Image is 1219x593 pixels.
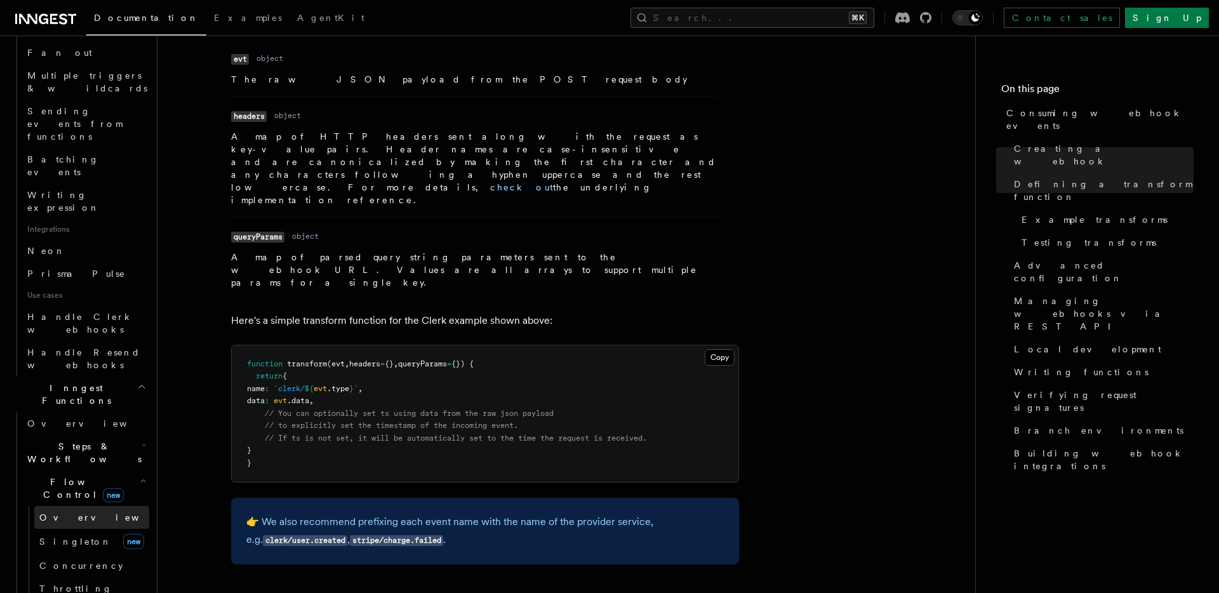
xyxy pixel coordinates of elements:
[1009,254,1194,290] a: Advanced configuration
[22,435,149,470] button: Steps & Workflows
[123,534,144,549] span: new
[10,376,149,412] button: Inngest Functions
[206,4,290,34] a: Examples
[27,312,133,335] span: Handle Clerk webhooks
[305,384,314,393] span: ${
[849,11,867,24] kbd: ⌘K
[247,458,251,467] span: }
[22,64,149,100] a: Multiple triggers & wildcards
[22,100,149,148] a: Sending events from functions
[1022,236,1156,249] span: Testing transforms
[354,384,358,393] span: `
[1004,8,1120,28] a: Contact sales
[247,396,265,405] span: data
[103,488,124,502] span: new
[22,239,149,262] a: Neon
[1009,419,1194,442] a: Branch environments
[287,359,327,368] span: transform
[385,359,394,368] span: {}
[27,269,126,279] span: Prisma Pulse
[22,148,149,183] a: Batching events
[263,535,347,546] code: clerk/user.created
[86,4,206,36] a: Documentation
[705,349,735,366] button: Copy
[94,13,199,23] span: Documentation
[287,396,309,405] span: .data
[290,4,372,34] a: AgentKit
[297,13,364,23] span: AgentKit
[1014,424,1183,437] span: Branch environments
[345,359,349,368] span: ,
[22,219,149,239] span: Integrations
[34,529,149,554] a: Singletonnew
[274,110,301,121] dd: object
[1014,389,1194,414] span: Verifying request signatures
[22,183,149,219] a: Writing expression
[1014,259,1194,284] span: Advanced configuration
[247,384,265,393] span: name
[1009,442,1194,477] a: Building webhook integrations
[292,231,319,241] dd: object
[27,190,100,213] span: Writing expression
[22,262,149,285] a: Prisma Pulse
[398,359,447,368] span: queryParams
[22,41,149,64] a: Fan out
[231,251,719,289] p: A map of parsed query string parameters sent to the webhook URL. Values are all arrays to support...
[231,54,249,65] code: evt
[309,396,314,405] span: ,
[39,536,112,547] span: Singleton
[27,154,99,177] span: Batching events
[952,10,983,25] button: Toggle dark mode
[34,506,149,529] a: Overview
[274,396,287,405] span: evt
[231,130,719,206] p: A map of HTTP headers sent along with the request as key-value pairs. Header names are case-insen...
[314,384,327,393] span: evt
[27,246,65,256] span: Neon
[1009,338,1194,361] a: Local development
[27,347,140,370] span: Handle Resend webhooks
[283,371,287,380] span: {
[27,418,158,429] span: Overview
[256,53,283,63] dd: object
[256,371,283,380] span: return
[39,512,170,523] span: Overview
[265,434,647,443] span: // If ts is not set, it will be automatically set to the time the request is received.
[22,412,149,435] a: Overview
[231,232,284,243] code: queryParams
[380,359,385,368] span: =
[27,106,122,142] span: Sending events from functions
[246,513,724,549] p: 👉 We also recommend prefixing each event name with the name of the provider service, e.g. , .
[451,359,474,368] span: {}) {
[1001,81,1194,102] h4: On this page
[247,446,251,455] span: }
[1014,142,1194,168] span: Creating a webhook
[1014,366,1149,378] span: Writing functions
[274,384,305,393] span: `clerk/
[1014,343,1161,356] span: Local development
[327,384,349,393] span: .type
[1009,361,1194,383] a: Writing functions
[231,73,719,86] p: The raw JSON payload from the POST request body
[447,359,451,368] span: =
[22,305,149,341] a: Handle Clerk webhooks
[231,312,739,330] p: Here's a simple transform function for the Clerk example shown above:
[1016,231,1194,254] a: Testing transforms
[265,396,269,405] span: :
[1009,173,1194,208] a: Defining a transform function
[214,13,282,23] span: Examples
[22,341,149,376] a: Handle Resend webhooks
[490,182,553,192] a: check out
[1022,213,1168,226] span: Example transforms
[350,535,443,546] code: stripe/charge.failed
[27,70,147,93] span: Multiple triggers & wildcards
[1014,447,1194,472] span: Building webhook integrations
[1009,383,1194,419] a: Verifying request signatures
[27,48,92,58] span: Fan out
[394,359,398,368] span: ,
[349,359,380,368] span: headers
[22,285,149,305] span: Use cases
[247,359,283,368] span: function
[22,476,140,501] span: Flow Control
[327,359,345,368] span: (evt
[358,384,363,393] span: ,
